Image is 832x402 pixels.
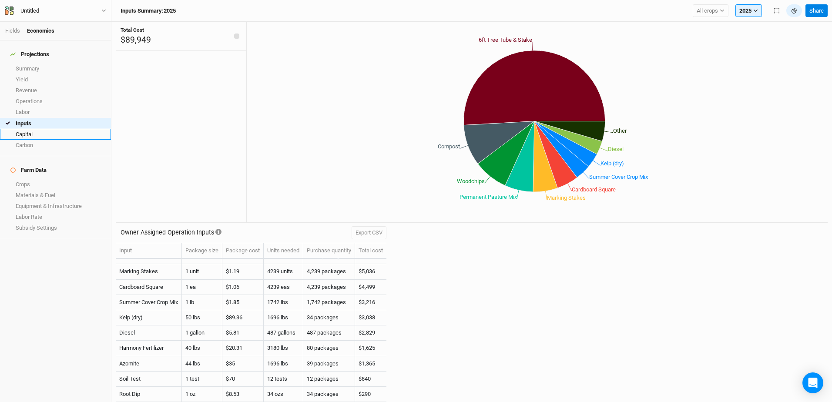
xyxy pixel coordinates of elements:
[121,7,176,14] h3: Inputs Summary: 2025
[303,356,355,372] td: 39 packages
[355,372,386,387] td: $840
[608,146,624,152] tspan: Diesel
[355,387,386,402] td: $290
[222,387,264,402] td: $8.53
[547,194,586,201] tspan: Marking Stakes
[264,243,303,259] th: Units needed
[479,37,532,43] tspan: 6ft Tree Tube & Stake
[4,6,107,16] button: Untitled
[116,387,182,402] td: Root Dip
[697,7,718,15] span: All crops
[805,4,828,17] button: Share
[182,387,222,402] td: 1 oz
[355,243,386,259] th: Total cost
[222,372,264,387] td: $70
[693,4,728,17] button: All crops
[264,264,303,279] td: 4239 units
[264,325,303,341] td: 487 gallons
[222,264,264,279] td: $1.19
[215,228,222,236] div: Tooltip anchor
[121,27,144,33] span: Total Cost
[802,372,823,393] div: Open Intercom Messenger
[735,4,762,17] button: 2025
[355,341,386,356] td: $1,625
[116,356,182,372] td: Azomite
[116,325,182,341] td: Diesel
[222,325,264,341] td: $5.81
[121,35,151,45] span: $89,949
[460,194,517,200] tspan: Permanent Pasture Mix
[264,280,303,295] td: 4239 eas
[264,356,303,372] td: 1696 lbs
[20,7,39,15] div: Untitled
[303,264,355,279] td: 4,239 packages
[355,356,386,372] td: $1,365
[10,167,47,174] div: Farm Data
[116,280,182,295] td: Cardboard Square
[182,310,222,325] td: 50 lbs
[589,174,648,180] tspan: Summer Cover Crop Mix
[116,341,182,356] td: Harmony Fertilizer
[438,143,460,150] tspan: Compost
[182,341,222,356] td: 40 lbs
[355,295,386,310] td: $3,216
[355,264,386,279] td: $5,036
[303,280,355,295] td: 4,239 packages
[303,310,355,325] td: 34 packages
[352,226,386,239] button: Export CSV
[116,372,182,387] td: Soil Test
[222,310,264,325] td: $89.36
[116,310,182,325] td: Kelp (dry)
[222,341,264,356] td: $20.31
[613,127,627,134] tspan: Other
[222,280,264,295] td: $1.06
[457,178,485,184] tspan: Woodchips
[264,341,303,356] td: 3180 lbs
[264,387,303,402] td: 34 ozs
[182,280,222,295] td: 1 ea
[303,341,355,356] td: 80 packages
[303,387,355,402] td: 34 packages
[182,356,222,372] td: 44 lbs
[264,310,303,325] td: 1696 lbs
[572,186,616,193] tspan: Cardboard Square
[264,295,303,310] td: 1742 lbs
[222,356,264,372] td: $35
[116,243,182,259] th: Input
[355,310,386,325] td: $3,038
[116,295,182,310] td: Summer Cover Crop Mix
[355,325,386,341] td: $2,829
[303,243,355,259] th: Purchase quantity
[303,295,355,310] td: 1,742 packages
[182,372,222,387] td: 1 test
[222,243,264,259] th: Package cost
[182,264,222,279] td: 1 unit
[222,295,264,310] td: $1.85
[355,280,386,295] td: $4,499
[27,27,54,35] div: Economics
[601,160,624,167] tspan: Kelp (dry)
[182,295,222,310] td: 1 lb
[182,325,222,341] td: 1 gallon
[264,372,303,387] td: 12 tests
[10,51,49,58] div: Projections
[121,229,214,236] h3: Owner Assigned Operation Inputs
[303,325,355,341] td: 487 packages
[116,264,182,279] td: Marking Stakes
[303,372,355,387] td: 12 packages
[5,27,20,34] a: Fields
[182,243,222,259] th: Package size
